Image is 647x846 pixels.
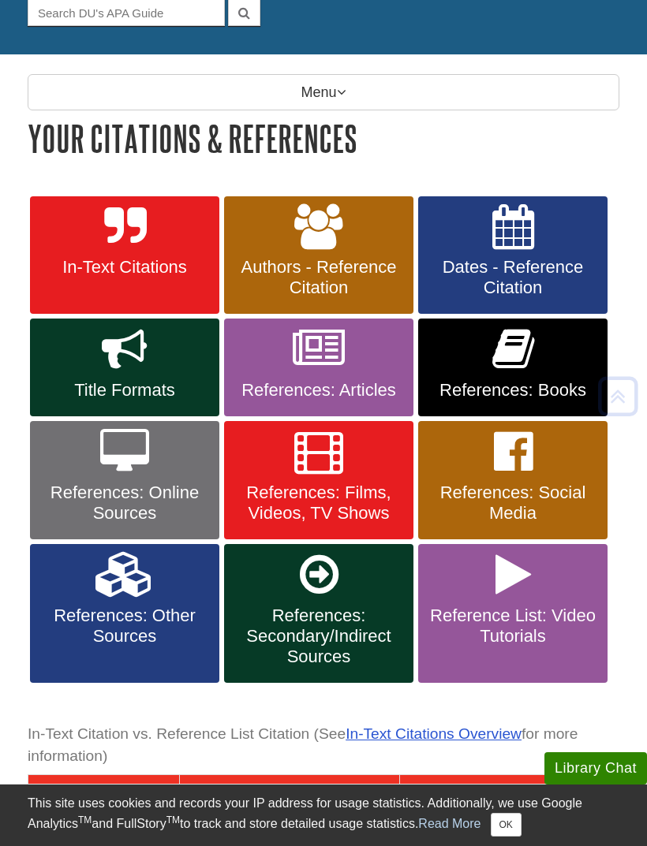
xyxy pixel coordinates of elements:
[30,421,219,539] a: References: Online Sources
[236,380,402,401] span: References: Articles
[30,196,219,315] a: In-Text Citations
[418,817,481,830] a: Read More
[430,380,596,401] span: References: Books
[236,606,402,667] span: References: Secondary/Indirect Sources
[236,483,402,524] span: References: Films, Videos, TV Shows
[30,319,219,416] a: Title Formats
[42,380,208,401] span: Title Formats
[28,794,619,837] div: This site uses cookies and records your IP address for usage statistics. Additionally, we use Goo...
[418,319,608,416] a: References: Books
[28,74,619,110] p: Menu
[224,319,413,416] a: References: Articles
[28,717,619,775] caption: In-Text Citation vs. Reference List Citation (See for more information)
[593,386,643,407] a: Back to Top
[418,421,608,539] a: References: Social Media
[430,606,596,647] span: Reference List: Video Tutorials
[430,257,596,298] span: Dates - Reference Citation
[224,544,413,683] a: References: Secondary/Indirect Sources
[418,544,608,683] a: Reference List: Video Tutorials
[42,483,208,524] span: References: Online Sources
[42,257,208,278] span: In-Text Citations
[491,813,522,837] button: Close
[544,752,647,785] button: Library Chat
[78,814,92,826] sup: TM
[236,257,402,298] span: Authors - Reference Citation
[430,483,596,524] span: References: Social Media
[42,606,208,647] span: References: Other Sources
[166,814,180,826] sup: TM
[346,725,522,742] a: In-Text Citations Overview
[28,118,619,158] h1: Your Citations & References
[418,196,608,315] a: Dates - Reference Citation
[224,196,413,315] a: Authors - Reference Citation
[224,421,413,539] a: References: Films, Videos, TV Shows
[30,544,219,683] a: References: Other Sources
